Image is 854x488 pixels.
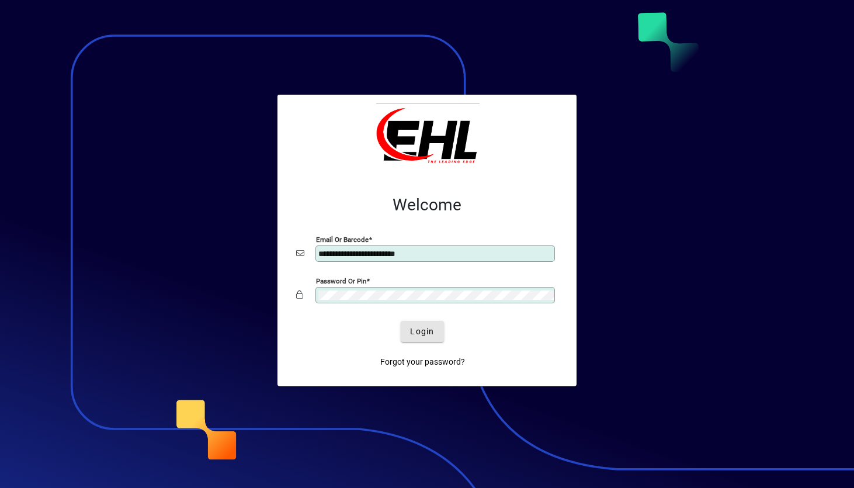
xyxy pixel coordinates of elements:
[401,321,443,342] button: Login
[316,277,366,285] mat-label: Password or Pin
[380,356,465,368] span: Forgot your password?
[376,351,470,372] a: Forgot your password?
[296,195,558,215] h2: Welcome
[410,326,434,338] span: Login
[316,236,369,244] mat-label: Email or Barcode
